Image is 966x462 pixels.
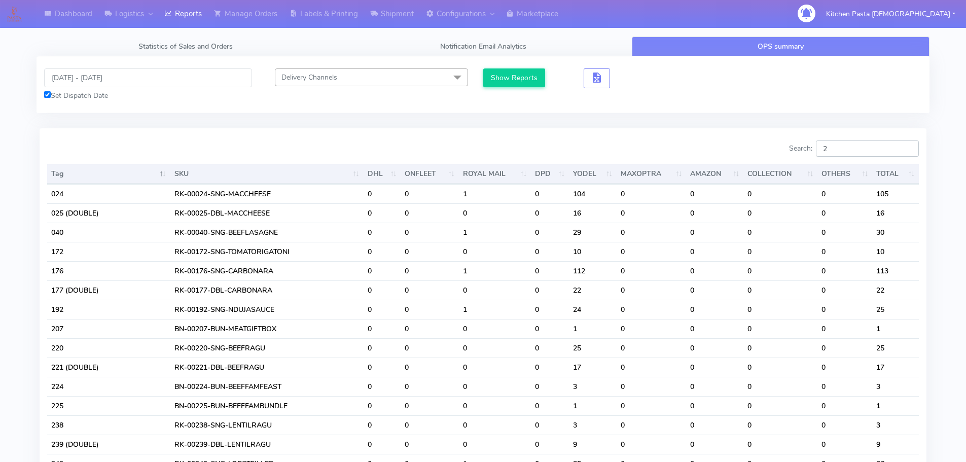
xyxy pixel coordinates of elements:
td: 0 [401,396,458,415]
td: 10 [569,242,617,261]
span: OPS summary [758,42,804,51]
td: 0 [617,358,686,377]
td: 0 [817,280,872,300]
td: 172 [47,242,170,261]
td: 1 [569,396,617,415]
td: 0 [401,415,458,435]
td: 225 [47,396,170,415]
td: 25 [569,338,617,358]
td: 0 [686,261,743,280]
td: 0 [817,338,872,358]
td: 0 [817,223,872,242]
td: 0 [617,223,686,242]
td: 0 [817,261,872,280]
td: 0 [743,435,817,454]
td: 238 [47,415,170,435]
td: 0 [401,358,458,377]
td: 0 [686,319,743,338]
td: 0 [617,377,686,396]
td: 0 [364,261,401,280]
input: Pick the Daterange [44,68,252,87]
td: 220 [47,338,170,358]
th: SKU: activate to sort column ascending [170,164,364,184]
th: TOTAL : activate to sort column ascending [872,164,919,184]
td: RK-00192-SNG-NDUJASAUCE [170,300,364,319]
td: 0 [743,396,817,415]
td: 0 [686,184,743,203]
label: Search: [789,140,919,157]
td: 0 [743,203,817,223]
th: DHL : activate to sort column ascending [364,164,401,184]
td: 0 [617,280,686,300]
td: 0 [364,415,401,435]
td: 0 [817,396,872,415]
td: 0 [364,203,401,223]
td: 0 [531,300,569,319]
input: Search: [816,140,919,157]
td: 0 [617,300,686,319]
td: 040 [47,223,170,242]
th: DPD : activate to sort column ascending [531,164,569,184]
td: 3 [872,377,919,396]
td: 0 [531,338,569,358]
td: 0 [617,338,686,358]
td: 9 [872,435,919,454]
td: RK-00221-DBL-BEEFRAGU [170,358,364,377]
td: 0 [743,261,817,280]
th: AMAZON : activate to sort column ascending [686,164,743,184]
td: 0 [617,396,686,415]
td: 0 [617,415,686,435]
td: 0 [817,435,872,454]
td: 0 [364,319,401,338]
td: 0 [686,415,743,435]
td: 0 [531,184,569,203]
th: MAXOPTRA : activate to sort column ascending [617,164,686,184]
td: RK-00176-SNG-CARBONARA [170,261,364,280]
td: 0 [817,242,872,261]
td: 207 [47,319,170,338]
td: 0 [686,377,743,396]
td: 224 [47,377,170,396]
td: 0 [817,377,872,396]
td: 0 [686,280,743,300]
td: 0 [817,319,872,338]
th: COLLECTION : activate to sort column ascending [743,164,817,184]
td: 0 [531,358,569,377]
td: 0 [401,280,458,300]
td: 0 [401,203,458,223]
td: 0 [743,280,817,300]
td: 0 [364,280,401,300]
td: 0 [531,396,569,415]
td: 0 [531,203,569,223]
td: 24 [569,300,617,319]
td: 0 [459,242,531,261]
td: RK-00177-DBL-CARBONARA [170,280,364,300]
td: 0 [743,415,817,435]
td: 0 [817,184,872,203]
td: BN-00224-BUN-BEEFFAMFEAST [170,377,364,396]
td: 112 [569,261,617,280]
td: 0 [817,203,872,223]
td: 0 [686,396,743,415]
td: RK-00025-DBL-MACCHEESE [170,203,364,223]
td: 0 [401,223,458,242]
td: 0 [686,435,743,454]
td: 0 [617,261,686,280]
td: 1 [872,319,919,338]
td: 0 [817,300,872,319]
td: 0 [459,319,531,338]
td: 25 [872,338,919,358]
th: Tag: activate to sort column descending [47,164,170,184]
td: 0 [364,435,401,454]
td: RK-00024-SNG-MACCHEESE [170,184,364,203]
td: 1 [459,184,531,203]
td: 0 [617,203,686,223]
td: 3 [569,415,617,435]
td: 0 [686,203,743,223]
td: 0 [686,358,743,377]
td: 0 [364,377,401,396]
td: 29 [569,223,617,242]
button: Kitchen Pasta [DEMOGRAPHIC_DATA] [818,4,963,24]
td: 3 [872,415,919,435]
td: 0 [531,280,569,300]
